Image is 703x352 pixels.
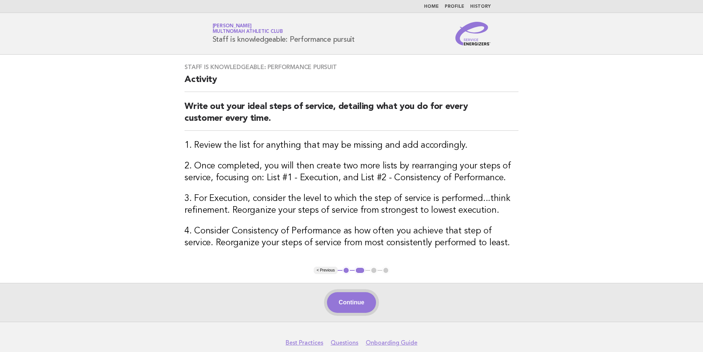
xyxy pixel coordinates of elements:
[185,64,518,71] h3: Staff is knowledgeable: Performance pursuit
[185,74,518,92] h2: Activity
[213,30,283,34] span: Multnomah Athletic Club
[331,339,358,346] a: Questions
[213,24,283,34] a: [PERSON_NAME]Multnomah Athletic Club
[213,24,355,43] h1: Staff is knowledgeable: Performance pursuit
[185,140,518,151] h3: 1. Review the list for anything that may be missing and add accordingly.
[455,22,491,45] img: Service Energizers
[355,267,365,274] button: 2
[185,160,518,184] h3: 2. Once completed, you will then create two more lists by rearranging your steps of service, focu...
[185,225,518,249] h3: 4. Consider Consistency of Performance as how often you achieve that step of service. Reorganize ...
[185,101,518,131] h2: Write out your ideal steps of service, detailing what you do for every customer every time.
[445,4,464,9] a: Profile
[366,339,417,346] a: Onboarding Guide
[342,267,350,274] button: 1
[470,4,491,9] a: History
[185,193,518,216] h3: 3. For Execution, consider the level to which the step of service is performed...think refinement...
[314,267,338,274] button: < Previous
[424,4,439,9] a: Home
[327,292,376,313] button: Continue
[286,339,323,346] a: Best Practices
